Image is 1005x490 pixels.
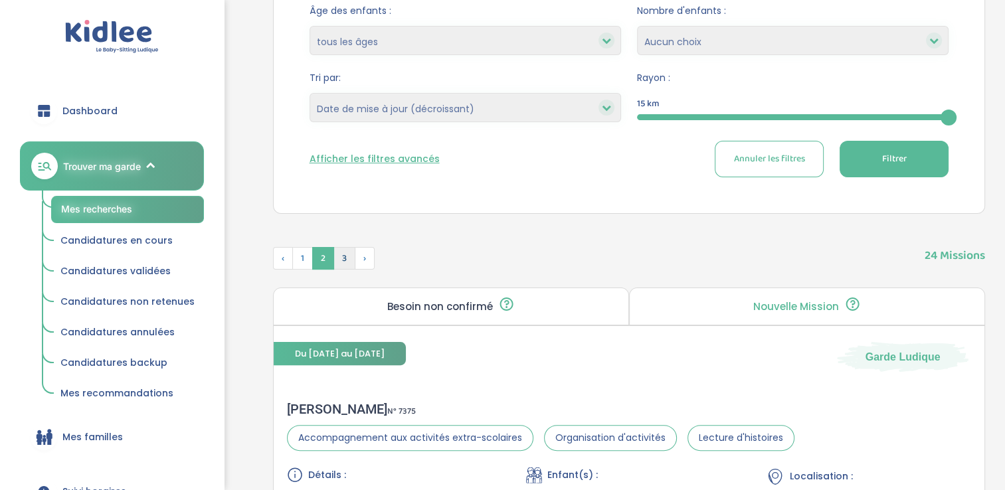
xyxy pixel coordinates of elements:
img: logo.svg [65,20,159,54]
span: Garde Ludique [866,349,941,364]
span: 15 km [637,97,660,111]
span: Tri par: [310,71,621,85]
a: Dashboard [20,87,204,135]
a: Trouver ma garde [20,141,204,191]
a: Candidatures validées [51,259,204,284]
a: Candidatures backup [51,351,204,376]
span: Organisation d'activités [544,425,677,451]
span: 1 [292,247,313,270]
span: Candidatures validées [60,264,171,278]
span: Accompagnement aux activités extra-scolaires [287,425,533,451]
span: Âge des enfants : [310,4,621,18]
button: Annuler les filtres [715,141,824,177]
span: Filtrer [882,152,907,166]
span: Dashboard [62,104,118,118]
span: Candidatures backup [60,356,167,369]
span: Mes recommandations [60,386,173,400]
button: Afficher les filtres avancés [310,152,440,166]
span: Mes familles [62,430,123,444]
span: Trouver ma garde [63,159,141,173]
a: Candidatures non retenues [51,289,204,315]
span: 2 [312,247,334,270]
span: Du [DATE] au [DATE] [274,342,406,365]
span: 3 [333,247,355,270]
span: Enfant(s) : [547,468,598,482]
a: Mes familles [20,413,204,461]
span: ‹ [273,247,293,270]
span: N° 7375 [387,404,416,418]
a: Candidatures en cours [51,228,204,254]
span: Candidatures en cours [60,234,173,247]
span: Mes recherches [61,203,132,214]
span: Candidatures annulées [60,325,175,339]
span: Nombre d'enfants : [637,4,949,18]
a: Mes recommandations [51,381,204,406]
button: Filtrer [840,141,949,177]
p: Nouvelle Mission [753,301,839,312]
span: Détails : [308,468,346,482]
a: Candidatures annulées [51,320,204,345]
span: Lecture d'histoires [687,425,794,451]
span: Localisation : [790,469,853,483]
span: Annuler les filtres [734,152,805,166]
span: Suivant » [355,247,375,270]
span: Candidatures non retenues [60,295,195,308]
a: Mes recherches [51,196,204,223]
span: 24 Missions [925,234,985,265]
p: Besoin non confirmé [387,301,493,312]
div: [PERSON_NAME] [287,401,794,417]
span: Rayon : [637,71,949,85]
